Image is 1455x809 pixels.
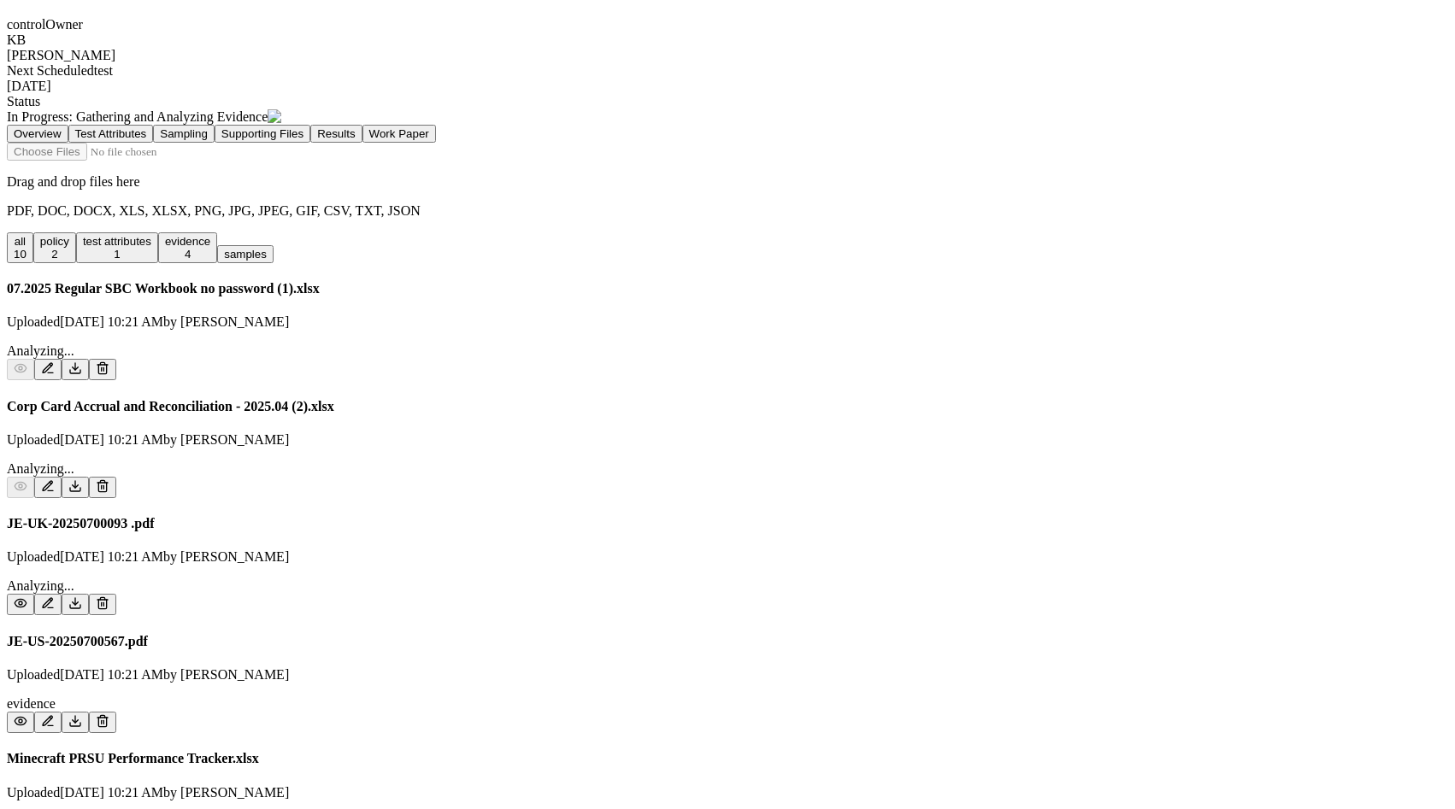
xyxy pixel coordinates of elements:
[165,248,210,261] div: 4
[7,63,1448,79] div: Next Scheduled test
[362,125,436,143] button: Work Paper
[68,125,154,143] button: Test Attributes
[7,516,1448,531] h4: JE-UK-20250700093 .pdf
[7,79,1448,94] div: [DATE]
[62,477,89,498] button: Download File
[217,245,274,263] button: samples
[7,667,1448,683] p: Uploaded [DATE] 10:21 AM by [PERSON_NAME]
[7,174,1448,190] p: Drag and drop files here
[7,281,1448,296] h4: 07.2025 Regular SBC Workbook no password (1).xlsx
[7,461,1448,477] div: Analyzing...
[7,109,1448,125] div: In Progress : Gathering and Analyzing Evidence
[89,594,116,615] button: Delete File
[7,594,34,615] button: Preview File (hover for quick preview, click for full view)
[7,94,1448,109] div: Status
[40,248,69,261] div: 2
[76,232,158,263] button: test attributes1
[7,578,1448,594] div: Analyzing...
[34,477,62,498] button: Add/Edit Description
[7,399,1448,414] h4: Corp Card Accrual and Reconciliation - 2025.04 (2).xlsx
[62,594,89,615] button: Download File
[7,125,1448,143] nav: Tabs
[7,343,1448,359] div: Analyzing...
[7,712,34,733] button: Preview File (hover for quick preview, click for full view)
[7,696,1448,712] div: evidence
[215,125,310,143] button: Supporting Files
[7,477,34,498] button: Preview File (hover for quick preview, click for full view)
[7,17,1448,32] div: control Owner
[62,712,89,733] button: Download File
[7,32,26,47] span: KB
[7,314,1448,330] p: Uploaded [DATE] 10:21 AM by [PERSON_NAME]
[7,125,68,143] button: Overview
[7,432,1448,448] p: Uploaded [DATE] 10:21 AM by [PERSON_NAME]
[310,125,362,143] button: Results
[7,48,115,62] span: [PERSON_NAME]
[7,232,33,263] button: all10
[7,359,34,380] button: Preview File (hover for quick preview, click for full view)
[83,248,151,261] div: 1
[89,359,116,380] button: Delete File
[34,359,62,380] button: Add/Edit Description
[34,712,62,733] button: Add/Edit Description
[89,477,116,498] button: Delete File
[268,109,310,125] img: Logo
[7,751,1448,766] h4: Minecraft PRSU Performance Tracker.xlsx
[7,785,1448,800] p: Uploaded [DATE] 10:21 AM by [PERSON_NAME]
[33,232,76,263] button: policy2
[89,712,116,733] button: Delete File
[7,634,1448,649] h4: JE-US-20250700567.pdf
[34,594,62,615] button: Add/Edit Description
[7,549,1448,565] p: Uploaded [DATE] 10:21 AM by [PERSON_NAME]
[158,232,217,263] button: evidence4
[153,125,215,143] button: Sampling
[14,248,27,261] div: 10
[62,359,89,380] button: Download File
[7,203,1448,219] p: PDF, DOC, DOCX, XLS, XLSX, PNG, JPG, JPEG, GIF, CSV, TXT, JSON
